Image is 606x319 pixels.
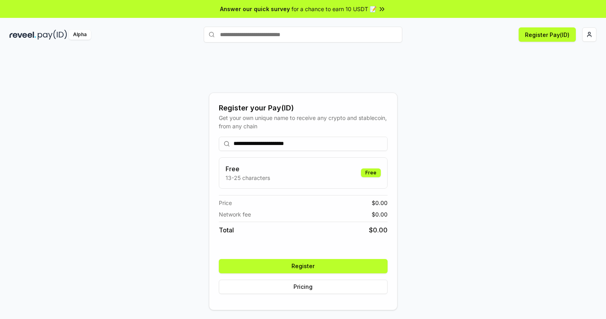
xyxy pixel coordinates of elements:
[372,210,388,218] span: $ 0.00
[10,30,36,40] img: reveel_dark
[219,210,251,218] span: Network fee
[219,225,234,235] span: Total
[38,30,67,40] img: pay_id
[361,168,381,177] div: Free
[372,199,388,207] span: $ 0.00
[219,199,232,207] span: Price
[226,164,270,174] h3: Free
[226,174,270,182] p: 13-25 characters
[69,30,91,40] div: Alpha
[219,280,388,294] button: Pricing
[219,259,388,273] button: Register
[369,225,388,235] span: $ 0.00
[219,114,388,130] div: Get your own unique name to receive any crypto and stablecoin, from any chain
[219,102,388,114] div: Register your Pay(ID)
[291,5,376,13] span: for a chance to earn 10 USDT 📝
[220,5,290,13] span: Answer our quick survey
[519,27,576,42] button: Register Pay(ID)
